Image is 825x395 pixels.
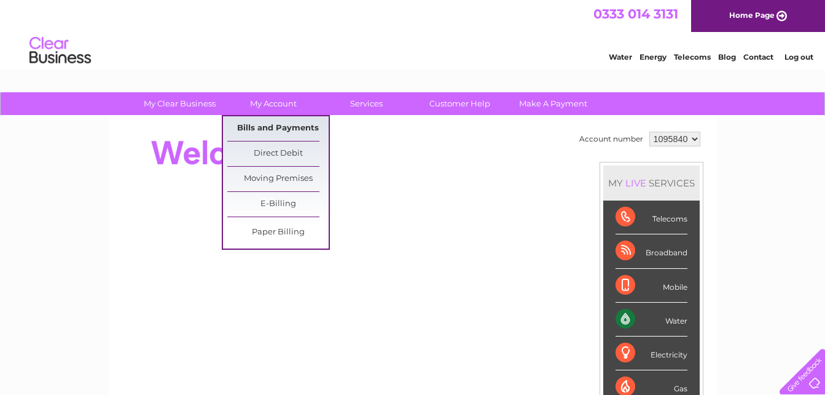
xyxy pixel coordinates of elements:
[609,52,632,62] a: Water
[718,52,736,62] a: Blog
[616,337,687,370] div: Electricity
[129,92,230,115] a: My Clear Business
[316,92,417,115] a: Services
[227,192,329,217] a: E-Billing
[227,167,329,191] a: Moving Premises
[227,142,329,166] a: Direct Debit
[29,32,92,70] img: logo.png
[593,6,678,22] a: 0333 014 3131
[123,7,703,60] div: Clear Business is a trading name of Verastar Limited (registered in [GEOGRAPHIC_DATA] No. 3667643...
[222,92,324,115] a: My Account
[616,234,687,268] div: Broadband
[784,52,813,62] a: Log out
[616,269,687,303] div: Mobile
[623,177,649,189] div: LIVE
[576,129,646,150] td: Account number
[227,116,329,141] a: Bills and Payments
[674,52,711,62] a: Telecoms
[409,92,510,115] a: Customer Help
[743,52,773,62] a: Contact
[639,52,667,62] a: Energy
[616,201,687,234] div: Telecoms
[603,166,700,201] div: MY SERVICES
[227,220,329,245] a: Paper Billing
[502,92,604,115] a: Make A Payment
[616,303,687,337] div: Water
